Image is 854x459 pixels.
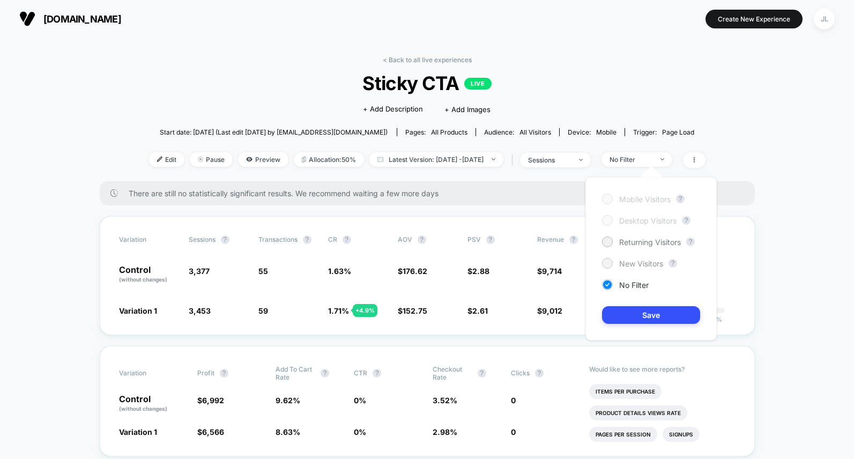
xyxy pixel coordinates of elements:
span: 176.62 [403,266,427,276]
div: No Filter [610,156,652,164]
span: Device: [559,128,625,136]
span: Start date: [DATE] (Last edit [DATE] by [EMAIL_ADDRESS][DOMAIN_NAME]) [160,128,388,136]
span: 3,377 [189,266,210,276]
span: + Add Images [444,105,491,114]
span: Checkout Rate [433,365,472,381]
li: Pages Per Session [589,427,657,442]
span: Page Load [662,128,694,136]
div: JL [814,9,835,29]
button: ? [221,235,229,244]
p: LIVE [464,78,491,90]
span: Variation 1 [119,306,157,315]
span: No Filter [619,280,649,290]
button: ? [321,369,329,377]
span: $ [467,266,489,276]
span: 2.88 [472,266,489,276]
span: 9,012 [542,306,562,315]
p: Control [119,395,187,413]
span: Preview [238,152,288,167]
span: Variation [119,235,178,244]
span: Add To Cart Rate [276,365,315,381]
span: Clicks [511,369,530,377]
span: New Visitors [619,259,663,268]
li: Product Details Views Rate [589,405,687,420]
div: Pages: [405,128,467,136]
span: 6,566 [202,427,224,436]
span: AOV [398,235,412,243]
li: Signups [663,427,700,442]
p: Would like to see more reports? [589,365,736,373]
img: end [579,159,583,161]
span: PSV [467,235,481,243]
span: 0 % [354,427,366,436]
span: 9.62 % [276,396,300,405]
span: $ [197,396,224,405]
button: Save [602,306,700,324]
span: Revenue [537,235,564,243]
span: (without changes) [119,405,167,412]
li: Items Per Purchase [589,384,662,399]
span: Pause [190,152,233,167]
button: JL [811,8,838,30]
span: Desktop Visitors [619,216,677,225]
span: 1.71 % [328,306,349,315]
button: ? [303,235,311,244]
img: Visually logo [19,11,35,27]
span: $ [467,306,488,315]
button: ? [686,238,695,246]
button: ? [669,259,677,268]
span: $ [197,427,224,436]
img: end [660,158,664,160]
span: Profit [197,369,214,377]
span: 9,714 [542,266,562,276]
span: 3,453 [189,306,211,315]
span: 0 % [354,396,366,405]
span: Latest Version: [DATE] - [DATE] [369,152,503,167]
button: ? [569,235,578,244]
span: Sessions [189,235,216,243]
span: | [509,152,520,168]
span: There are still no statistically significant results. We recommend waiting a few more days [129,189,733,198]
span: CTR [354,369,367,377]
span: 0 [511,396,516,405]
button: ? [682,216,690,225]
span: Returning Visitors [619,238,681,247]
span: $ [398,306,427,315]
span: CR [328,235,337,243]
span: Transactions [258,235,298,243]
img: end [198,157,203,162]
span: Allocation: 50% [294,152,364,167]
button: ? [343,235,351,244]
span: (without changes) [119,276,167,283]
button: ? [418,235,426,244]
span: Mobile Visitors [619,195,671,204]
div: Audience: [484,128,551,136]
button: ? [486,235,495,244]
span: 8.63 % [276,427,300,436]
span: $ [537,266,562,276]
img: rebalance [302,157,306,162]
span: 2.61 [472,306,488,315]
span: 6,992 [202,396,224,405]
span: 3.52 % [433,396,457,405]
img: calendar [377,157,383,162]
span: [DOMAIN_NAME] [43,13,121,25]
span: Edit [149,152,184,167]
div: Trigger: [633,128,694,136]
span: 55 [258,266,268,276]
span: 2.98 % [433,427,457,436]
img: end [492,158,495,160]
button: ? [373,369,381,377]
a: < Back to all live experiences [383,56,472,64]
span: All Visitors [519,128,551,136]
span: Sticky CTA [176,72,677,94]
div: sessions [528,156,571,164]
span: 0 [511,427,516,436]
button: ? [535,369,544,377]
span: + Add Description [363,104,423,115]
span: all products [431,128,467,136]
span: $ [398,266,427,276]
button: ? [478,369,486,377]
span: 1.63 % [328,266,351,276]
button: [DOMAIN_NAME] [16,10,124,27]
